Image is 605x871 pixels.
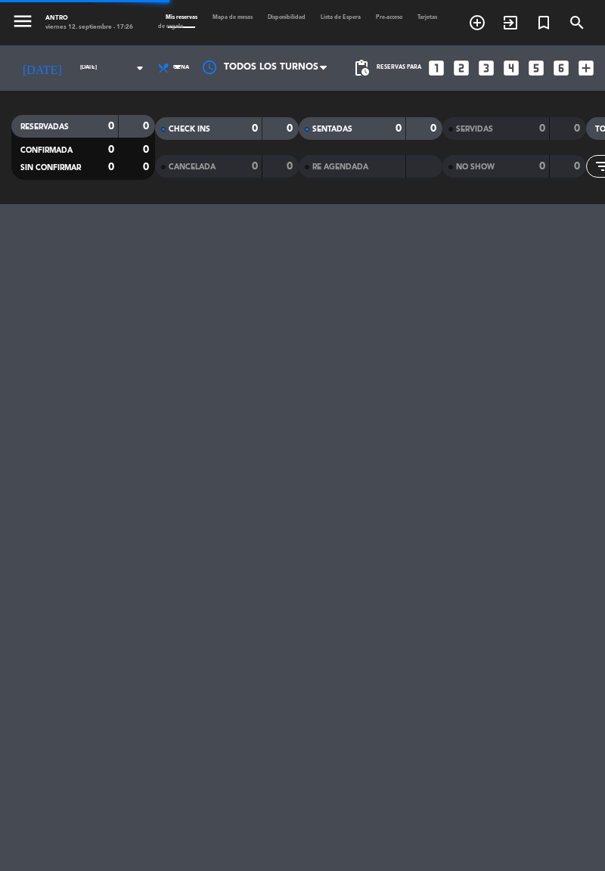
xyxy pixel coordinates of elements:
span: RESERVADAS [20,123,69,131]
i: add_circle_outline [468,14,486,32]
i: looks_3 [476,58,496,78]
span: Lista de Espera [313,15,368,20]
strong: 0 [430,123,439,134]
strong: 0 [287,123,296,134]
span: RE AGENDADA [312,163,368,171]
span: Mapa de mesas [205,15,260,20]
span: Mis reservas [158,15,205,20]
i: looks_4 [501,58,521,78]
strong: 0 [108,162,114,172]
strong: 0 [287,161,296,172]
div: ANTRO [45,14,133,23]
strong: 0 [108,144,114,155]
i: turned_in_not [535,14,553,32]
i: looks_5 [526,58,546,78]
span: NO SHOW [456,163,495,171]
span: Disponibilidad [260,15,313,20]
span: CONFIRMADA [20,147,73,154]
i: looks_one [427,58,446,78]
i: exit_to_app [501,14,520,32]
i: looks_6 [551,58,571,78]
button: menu [11,10,34,36]
span: Pre-acceso [368,15,410,20]
span: CHECK INS [169,126,210,133]
span: SENTADAS [312,126,352,133]
strong: 0 [574,161,583,172]
span: CANCELADA [169,163,216,171]
strong: 0 [108,121,114,132]
strong: 0 [396,123,402,134]
div: viernes 12. septiembre - 17:26 [45,23,133,32]
span: Reservas para [377,65,421,71]
i: add_box [576,58,596,78]
i: looks_two [451,58,471,78]
i: search [568,14,586,32]
span: SERVIDAS [456,126,493,133]
span: Cena [173,65,189,71]
i: [DATE] [11,54,73,82]
strong: 0 [143,144,152,155]
strong: 0 [143,162,152,172]
i: menu [11,10,34,33]
strong: 0 [539,161,545,172]
i: arrow_drop_down [131,59,149,77]
strong: 0 [252,123,258,134]
strong: 0 [574,123,583,134]
strong: 0 [143,121,152,132]
strong: 0 [539,123,545,134]
span: pending_actions [352,59,371,77]
span: SIN CONFIRMAR [20,164,81,172]
strong: 0 [252,161,258,172]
